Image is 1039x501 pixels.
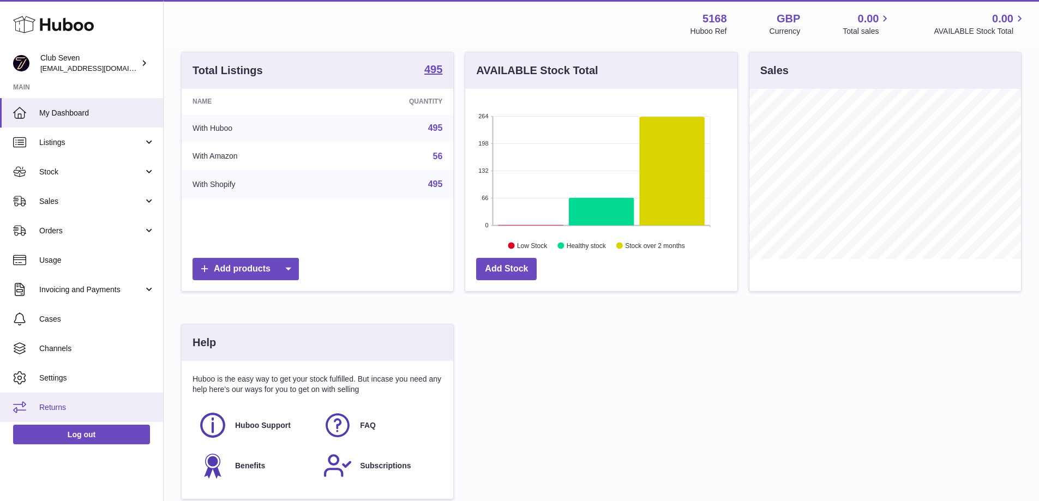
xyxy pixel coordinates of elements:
[182,89,331,114] th: Name
[39,226,143,236] span: Orders
[428,179,443,189] a: 495
[517,242,548,249] text: Low Stock
[39,402,155,413] span: Returns
[424,64,442,77] a: 495
[934,11,1026,37] a: 0.00 AVAILABLE Stock Total
[39,285,143,295] span: Invoicing and Payments
[476,63,598,78] h3: AVAILABLE Stock Total
[235,461,265,471] span: Benefits
[193,63,263,78] h3: Total Listings
[182,114,331,142] td: With Huboo
[13,425,150,444] a: Log out
[39,314,155,324] span: Cases
[478,167,488,174] text: 132
[478,140,488,147] text: 198
[193,374,442,395] p: Huboo is the easy way to get your stock fulfilled. But incase you need any help here's our ways f...
[476,258,537,280] a: Add Stock
[690,26,727,37] div: Huboo Ref
[760,63,789,78] h3: Sales
[323,451,437,480] a: Subscriptions
[843,11,891,37] a: 0.00 Total sales
[360,461,411,471] span: Subscriptions
[39,373,155,383] span: Settings
[843,26,891,37] span: Total sales
[323,411,437,440] a: FAQ
[39,255,155,265] span: Usage
[702,11,727,26] strong: 5168
[626,242,685,249] text: Stock over 2 months
[182,170,331,198] td: With Shopify
[485,222,489,228] text: 0
[777,11,800,26] strong: GBP
[40,64,160,73] span: [EMAIL_ADDRESS][DOMAIN_NAME]
[992,11,1013,26] span: 0.00
[39,343,155,354] span: Channels
[424,64,442,75] strong: 495
[482,195,489,201] text: 66
[478,113,488,119] text: 264
[39,108,155,118] span: My Dashboard
[198,451,312,480] a: Benefits
[934,26,1026,37] span: AVAILABLE Stock Total
[39,167,143,177] span: Stock
[235,420,291,431] span: Huboo Support
[433,152,443,161] a: 56
[193,335,216,350] h3: Help
[198,411,312,440] a: Huboo Support
[39,137,143,148] span: Listings
[567,242,606,249] text: Healthy stock
[770,26,801,37] div: Currency
[40,53,139,74] div: Club Seven
[428,123,443,132] a: 495
[360,420,376,431] span: FAQ
[13,55,29,71] img: info@wearclubseven.com
[182,142,331,171] td: With Amazon
[39,196,143,207] span: Sales
[858,11,879,26] span: 0.00
[331,89,454,114] th: Quantity
[193,258,299,280] a: Add products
